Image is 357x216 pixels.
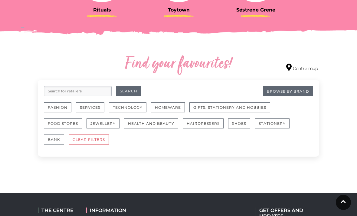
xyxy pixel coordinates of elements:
[255,118,290,128] button: Stationery
[76,102,104,112] button: Services
[44,135,69,151] a: Bank
[286,64,318,72] a: Centre map
[116,86,141,96] button: Search
[189,102,270,112] button: Gifts, Stationery and Hobbies
[124,118,178,128] button: Health and Beauty
[183,118,228,135] a: Hairdressers
[255,118,294,135] a: Stationery
[109,102,146,112] button: Technology
[44,135,64,145] button: Bank
[44,118,82,128] button: Food Stores
[68,7,136,13] h3: Rituals
[69,135,113,151] a: CLEAR FILTERS
[69,135,109,145] button: CLEAR FILTERS
[228,118,250,128] button: Shoes
[44,86,112,96] input: Search for retailers
[76,102,109,118] a: Services
[87,118,120,128] button: Jewellery
[44,102,76,118] a: Fashion
[86,55,271,74] h2: Find your favourites!
[87,118,124,135] a: Jewellery
[189,102,275,118] a: Gifts, Stationery and Hobbies
[145,7,213,13] h3: Toytown
[263,86,313,96] a: Browse By Brand
[124,118,183,135] a: Health and Beauty
[44,102,71,112] button: Fashion
[183,118,224,128] button: Hairdressers
[44,118,87,135] a: Food Stores
[222,7,290,13] h3: Søstrene Grene
[109,102,151,118] a: Technology
[151,102,185,112] button: Homeware
[38,208,77,213] h2: THE CENTRE
[86,208,150,213] h2: INFORMATION
[228,118,255,135] a: Shoes
[151,102,189,118] a: Homeware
